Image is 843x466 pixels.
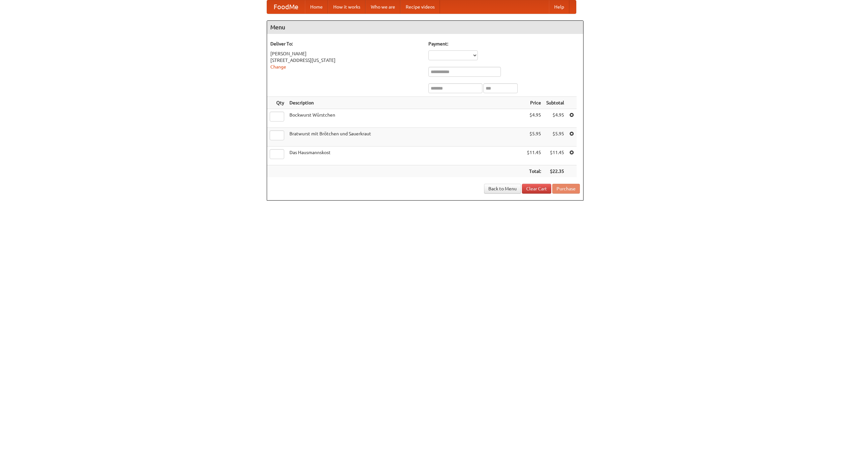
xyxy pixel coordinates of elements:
[484,184,521,194] a: Back to Menu
[287,128,524,147] td: Bratwurst mit Brötchen und Sauerkraut
[544,165,567,178] th: $22.35
[544,147,567,165] td: $11.45
[267,21,583,34] h4: Menu
[287,97,524,109] th: Description
[366,0,400,14] a: Who we are
[544,109,567,128] td: $4.95
[524,147,544,165] td: $11.45
[400,0,440,14] a: Recipe videos
[544,97,567,109] th: Subtotal
[270,64,286,69] a: Change
[544,128,567,147] td: $5.95
[524,97,544,109] th: Price
[270,57,422,64] div: [STREET_ADDRESS][US_STATE]
[287,147,524,165] td: Das Hausmannskost
[267,0,305,14] a: FoodMe
[270,50,422,57] div: [PERSON_NAME]
[549,0,569,14] a: Help
[328,0,366,14] a: How it works
[267,97,287,109] th: Qty
[287,109,524,128] td: Bockwurst Würstchen
[522,184,551,194] a: Clear Cart
[524,128,544,147] td: $5.95
[270,41,422,47] h5: Deliver To:
[524,165,544,178] th: Total:
[552,184,580,194] button: Purchase
[305,0,328,14] a: Home
[428,41,580,47] h5: Payment:
[524,109,544,128] td: $4.95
